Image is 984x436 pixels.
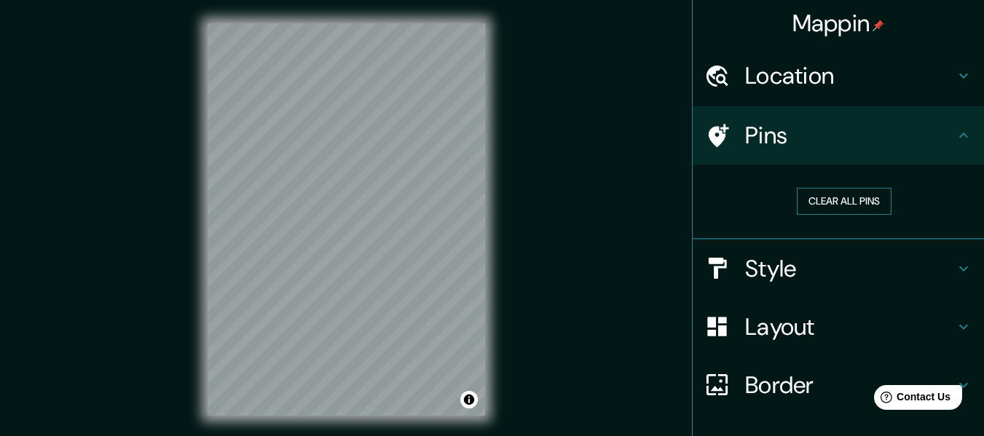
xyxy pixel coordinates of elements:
[745,254,955,283] h4: Style
[792,9,885,38] h4: Mappin
[854,379,968,420] iframe: Help widget launcher
[873,20,884,31] img: pin-icon.png
[797,188,891,215] button: Clear all pins
[693,47,984,105] div: Location
[693,239,984,298] div: Style
[208,23,485,416] canvas: Map
[745,61,955,90] h4: Location
[460,391,478,408] button: Toggle attribution
[745,121,955,150] h4: Pins
[745,370,955,400] h4: Border
[693,106,984,165] div: Pins
[693,356,984,414] div: Border
[693,298,984,356] div: Layout
[745,312,955,341] h4: Layout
